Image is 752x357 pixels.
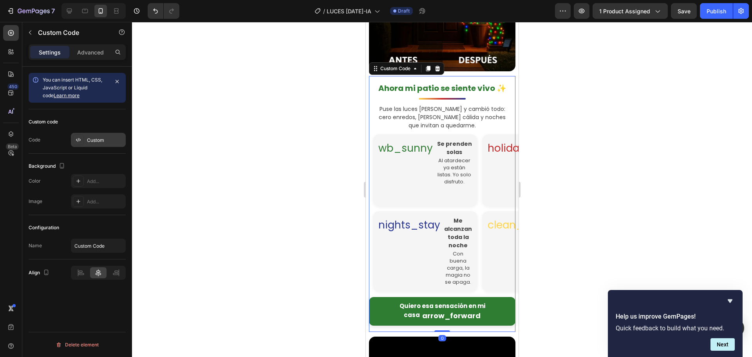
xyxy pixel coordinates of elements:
[87,137,124,144] div: Custom
[327,7,371,15] span: LUCES [DATE]-IA
[51,6,55,16] p: 7
[78,195,106,228] p: Me alcanzan toda la noche
[38,28,105,37] p: Custom Code
[710,338,735,351] button: Next question
[29,268,51,278] div: Align
[29,178,41,185] div: Color
[599,7,650,15] span: 1 product assigned
[78,228,106,264] p: Con buena carga, la magia no se apaga.
[3,3,58,19] button: 7
[616,296,735,351] div: Help us improve GemPages!
[29,339,126,351] button: Delete element
[54,92,80,98] a: Learn more
[398,7,410,14] span: Draft
[6,143,19,150] div: Beta
[148,3,179,19] div: Undo/Redo
[29,161,67,172] div: Background
[29,242,42,249] div: Name
[3,275,150,304] a: Quiero esa sensación en mi casa
[29,118,58,125] div: Custom code
[678,8,691,14] span: Save
[87,178,124,185] div: Add...
[122,196,190,211] span: clean_hands
[323,7,325,15] span: /
[43,77,102,98] span: You can insert HTML, CSS, JavaScript or Liquid code
[77,48,104,56] p: Advanced
[671,3,697,19] button: Save
[72,313,80,319] div: 0
[122,119,200,134] span: holiday_village
[13,196,74,211] span: nights_stay
[29,224,59,231] div: Configuration
[87,198,124,205] div: Add...
[7,83,19,90] div: 450
[593,3,668,19] button: 1 product assigned
[29,136,40,143] div: Code
[707,7,726,15] div: Publish
[616,324,735,332] p: Quick feedback to build what you need.
[725,296,735,306] button: Hide survey
[56,289,115,299] span: arrow_forward
[366,22,519,357] iframe: Design area
[39,48,61,56] p: Settings
[700,3,733,19] button: Publish
[56,340,99,350] div: Delete element
[616,312,735,321] h2: Help us improve GemPages!
[13,43,46,50] div: Custom Code
[29,198,42,205] div: Image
